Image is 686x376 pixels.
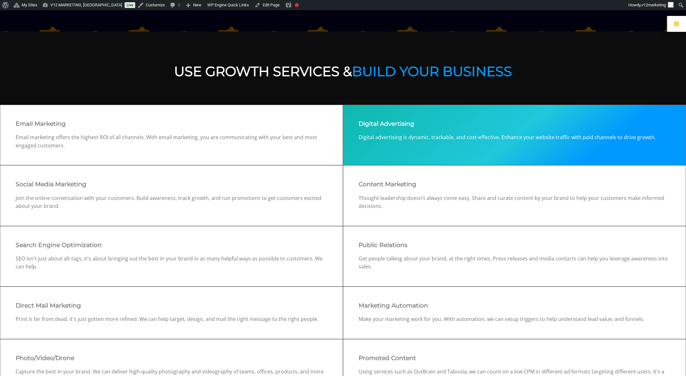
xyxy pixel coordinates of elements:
p: Thought leadership doesn't always come easy. Share and curate content by your brand to help your ... [359,194,670,210]
iframe: Chat Widget [654,345,686,376]
p: Join the online conversation with your customers. Build awareness, track growth, and run promotio... [16,194,327,210]
h3: Public Relations [359,242,670,249]
h3: Marketing Automation [359,302,670,309]
a: Digital Advertising Digital advertising is dynamic, trackable, and cost-effective. Enhance your w... [343,105,686,165]
div: Focus keyphrase not set [295,3,299,7]
span: v12marketing [641,3,666,7]
a: Public Relations Get people talking about your brand, at the right times. Press releases and medi... [343,226,686,287]
h3: Email Marketing [16,120,327,127]
h3: Search Engine Optimization [16,242,327,249]
p: Make your marketing work for you. With automation, we can setup triggers to help understand lead ... [359,315,670,323]
h3: Content Marketing [359,181,670,188]
span: Build Your Business [352,63,512,80]
a: Content Marketing Thought leadership doesn't always come easy. Share and curate content by your b... [343,165,686,226]
p: SEO isn't just about alt-tags, it's about bringing out the best in your brand in as many helpful ... [16,255,327,271]
h3: Promoted Content [359,355,670,362]
h3: Digital Advertising [359,120,670,127]
a: Live [125,2,135,8]
p: Email marketing offers the highest ROI of all channels. With email marketing, you are communicati... [16,133,327,150]
p: Get people talking about your brand, at the right times. Press releases and media contacts can he... [359,255,670,271]
h3: Photo/Video/Drone [16,355,327,362]
h3: Direct Mail Marketing [16,302,327,309]
p: Digital advertising is dynamic, trackable, and cost-effective. Enhance your website traffic with ... [359,133,670,142]
p: Capture the best in your brand. We can deliver high-quality photography and videography of teams,... [16,368,327,376]
p: Print is far from dead, it's just gotten more refined. We can help target, design, and mail the r... [16,315,327,323]
h3: Social Media Marketing [16,181,327,188]
a: Marketing Automation Make your marketing work for you. With automation, we can setup triggers to ... [343,287,686,339]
